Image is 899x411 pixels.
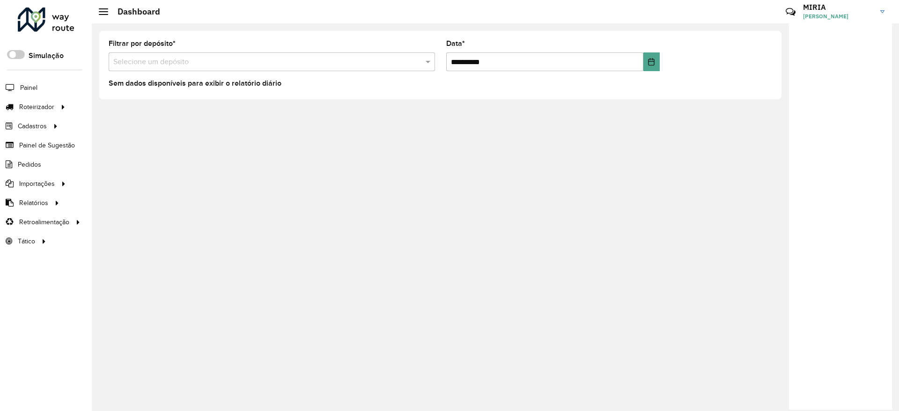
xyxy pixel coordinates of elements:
[19,102,54,112] span: Roteirizador
[803,3,873,12] h3: MIRIA
[29,50,64,61] label: Simulação
[109,38,176,49] label: Filtrar por depósito
[803,12,873,21] span: [PERSON_NAME]
[108,7,160,17] h2: Dashboard
[18,160,41,169] span: Pedidos
[109,78,281,89] label: Sem dados disponíveis para exibir o relatório diário
[18,236,35,246] span: Tático
[19,140,75,150] span: Painel de Sugestão
[20,83,37,93] span: Painel
[19,217,69,227] span: Retroalimentação
[446,38,465,49] label: Data
[19,198,48,208] span: Relatórios
[643,52,660,71] button: Choose Date
[781,2,801,22] a: Contato Rápido
[18,121,47,131] span: Cadastros
[19,179,55,189] span: Importações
